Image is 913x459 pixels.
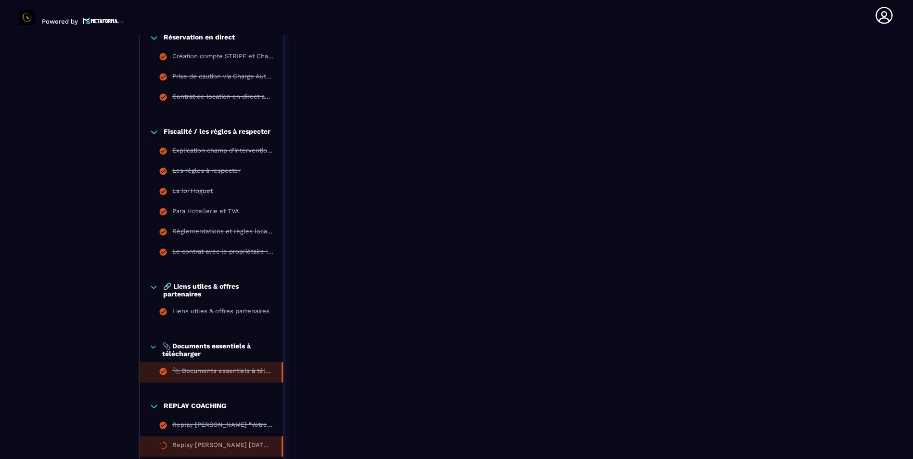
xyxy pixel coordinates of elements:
img: logo [83,17,123,25]
div: La loi Hoguet [172,187,213,198]
div: Le contrat avec le propriétaire : indispensable pour se protéger [172,248,273,258]
img: logo-branding [19,10,35,25]
p: Réservation en direct [164,33,235,43]
div: Replay [PERSON_NAME] [DATE] "La méthodologie, les démarches après signature d'un contrat" [172,441,272,452]
div: Para Hotellerie et TVA [172,207,239,218]
p: REPLAY COACHING [164,402,226,411]
div: 📎 Documents essentiels à télécharger [172,367,272,378]
div: Réglementations et règles locales [172,228,273,238]
div: Création compte STRIPE et Charge Automation [172,52,273,63]
div: Prise de caution via Charge Automation [172,73,273,83]
div: Liens utiles & offres partenaires [172,307,270,318]
p: 🔗 Liens utiles & offres partenaires [163,282,273,298]
p: Fiscalité / les règles à respecter [164,127,270,137]
div: Explication champ d'intervention [PERSON_NAME] [172,147,273,157]
p: Powered by [42,18,78,25]
p: 📎 Documents essentiels à télécharger [162,342,273,357]
div: Les règles à respecter [172,167,241,178]
div: Contrat de location en direct automatisé via Jotform [172,93,273,103]
div: Replay [PERSON_NAME] "Votre envie de réussir doit être plus forte que vos peurs et vos doutes" [172,421,273,432]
